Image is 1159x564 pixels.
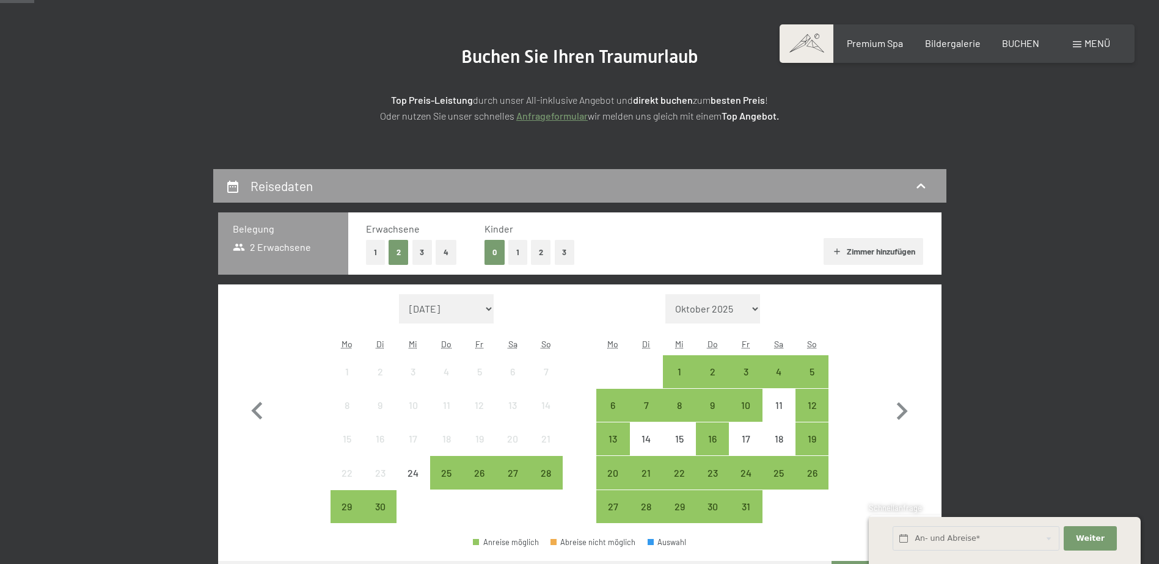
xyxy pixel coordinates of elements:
[596,456,629,489] div: Mon Oct 20 2025
[1084,37,1110,49] span: Menü
[696,389,729,422] div: Thu Oct 09 2025
[729,389,762,422] div: Anreise möglich
[461,46,698,67] span: Buchen Sie Ihren Traumurlaub
[496,389,529,422] div: Anreise nicht möglich
[331,422,364,455] div: Mon Sep 15 2025
[630,422,663,455] div: Tue Oct 14 2025
[598,434,628,465] div: 13
[331,389,364,422] div: Mon Sep 08 2025
[529,422,562,455] div: Sun Sep 21 2025
[797,468,827,499] div: 26
[729,422,762,455] div: Anreise nicht möglich
[516,110,588,121] a: Anfrageformular
[730,400,761,431] div: 10
[484,240,505,265] button: 0
[431,468,462,499] div: 25
[730,367,761,397] div: 3
[365,400,395,431] div: 9
[331,389,364,422] div: Anreise nicht möglich
[596,422,629,455] div: Mon Oct 13 2025
[475,339,483,349] abbr: Freitag
[596,389,629,422] div: Mon Oct 06 2025
[389,240,409,265] button: 2
[663,355,696,388] div: Wed Oct 01 2025
[463,422,496,455] div: Fri Sep 19 2025
[364,422,397,455] div: Tue Sep 16 2025
[696,355,729,388] div: Anreise möglich
[431,434,462,465] div: 18
[332,468,362,499] div: 22
[762,422,795,455] div: Sat Oct 18 2025
[365,367,395,397] div: 2
[398,367,428,397] div: 3
[711,94,765,106] strong: besten Preis
[441,339,452,349] abbr: Donnerstag
[697,367,728,397] div: 2
[869,503,922,513] span: Schnellanfrage
[496,422,529,455] div: Anreise nicht möglich
[364,389,397,422] div: Anreise nicht möglich
[1076,533,1105,544] span: Weiter
[233,222,334,236] h3: Belegung
[430,389,463,422] div: Anreise nicht möglich
[364,355,397,388] div: Tue Sep 02 2025
[463,389,496,422] div: Fri Sep 12 2025
[696,355,729,388] div: Thu Oct 02 2025
[764,400,794,431] div: 11
[508,339,517,349] abbr: Samstag
[430,355,463,388] div: Thu Sep 04 2025
[397,389,430,422] div: Anreise nicht möglich
[795,422,828,455] div: Sun Oct 19 2025
[484,223,513,234] span: Kinder
[730,434,761,465] div: 17
[663,389,696,422] div: Wed Oct 08 2025
[664,434,695,465] div: 15
[497,400,528,431] div: 13
[342,339,353,349] abbr: Montag
[648,538,687,546] div: Auswahl
[795,389,828,422] div: Anreise möglich
[729,490,762,523] div: Anreise möglich
[239,294,275,524] button: Vorheriger Monat
[696,456,729,489] div: Anreise möglich
[925,37,981,49] a: Bildergalerie
[497,434,528,465] div: 20
[331,490,364,523] div: Mon Sep 29 2025
[530,434,561,465] div: 21
[430,355,463,388] div: Anreise nicht möglich
[364,389,397,422] div: Tue Sep 09 2025
[631,468,662,499] div: 21
[630,490,663,523] div: Anreise möglich
[397,422,430,455] div: Anreise nicht möglich
[696,389,729,422] div: Anreise möglich
[431,400,462,431] div: 11
[496,389,529,422] div: Sat Sep 13 2025
[664,400,695,431] div: 8
[463,389,496,422] div: Anreise nicht möglich
[664,502,695,532] div: 29
[729,355,762,388] div: Fri Oct 03 2025
[529,422,562,455] div: Anreise nicht möglich
[596,422,629,455] div: Anreise möglich
[529,355,562,388] div: Anreise nicht möglich
[496,422,529,455] div: Sat Sep 20 2025
[663,422,696,455] div: Anreise nicht möglich
[596,490,629,523] div: Mon Oct 27 2025
[847,37,903,49] a: Premium Spa
[795,456,828,489] div: Sun Oct 26 2025
[331,490,364,523] div: Anreise möglich
[331,355,364,388] div: Mon Sep 01 2025
[795,389,828,422] div: Sun Oct 12 2025
[431,367,462,397] div: 4
[664,367,695,397] div: 1
[824,238,923,265] button: Zimmer hinzufügen
[530,400,561,431] div: 14
[722,110,779,121] strong: Top Angebot.
[596,490,629,523] div: Anreise möglich
[365,434,395,465] div: 16
[463,355,496,388] div: Fri Sep 05 2025
[598,468,628,499] div: 20
[409,339,417,349] abbr: Mittwoch
[762,422,795,455] div: Anreise nicht möglich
